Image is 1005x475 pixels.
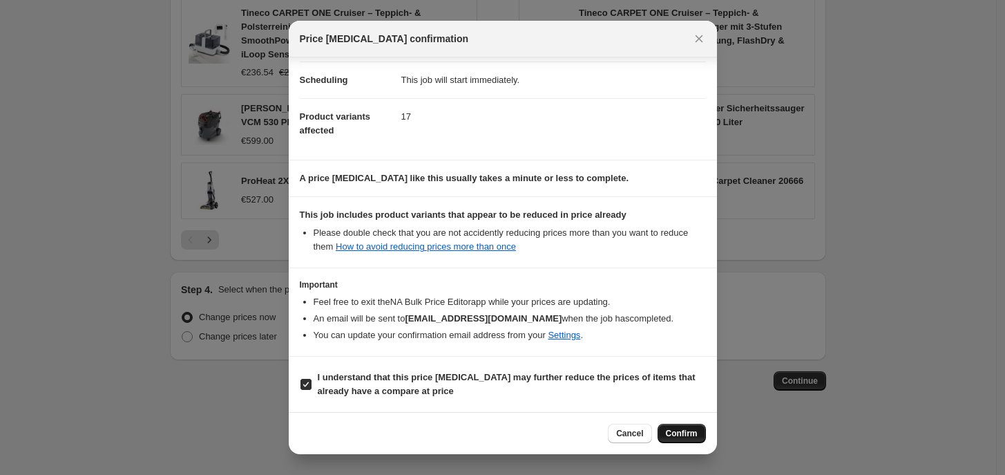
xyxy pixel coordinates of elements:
[689,29,709,48] button: Close
[405,313,562,324] b: [EMAIL_ADDRESS][DOMAIN_NAME]
[300,209,626,220] b: This job includes product variants that appear to be reduced in price already
[300,32,469,46] span: Price [MEDICAL_DATA] confirmation
[318,372,696,396] b: I understand that this price [MEDICAL_DATA] may further reduce the prices of items that already h...
[336,241,516,252] a: How to avoid reducing prices more than once
[666,428,698,439] span: Confirm
[401,98,706,135] dd: 17
[300,75,348,85] span: Scheduling
[300,279,706,290] h3: Important
[300,173,629,183] b: A price [MEDICAL_DATA] like this usually takes a minute or less to complete.
[314,312,706,326] li: An email will be sent to when the job has completed .
[300,111,371,136] span: Product variants affected
[314,226,706,254] li: Please double check that you are not accidently reducing prices more than you want to reduce them
[548,330,580,340] a: Settings
[401,62,706,98] dd: This job will start immediately.
[314,328,706,342] li: You can update your confirmation email address from your .
[658,424,706,443] button: Confirm
[608,424,651,443] button: Cancel
[314,295,706,309] li: Feel free to exit the NA Bulk Price Editor app while your prices are updating.
[616,428,643,439] span: Cancel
